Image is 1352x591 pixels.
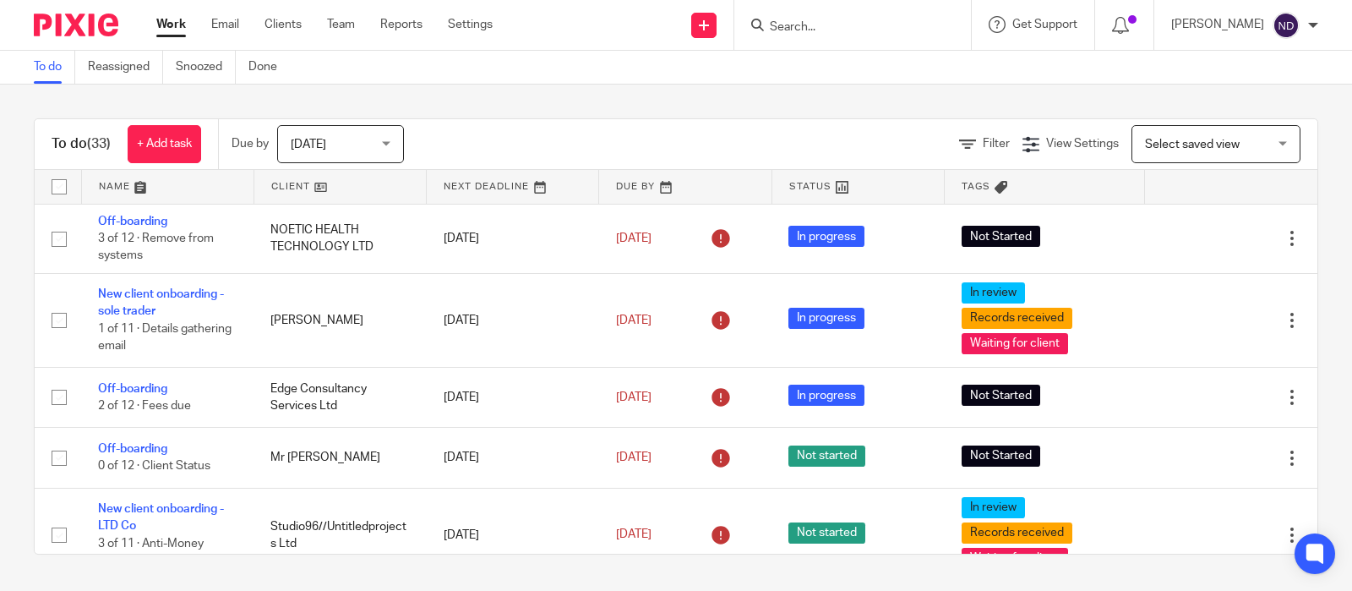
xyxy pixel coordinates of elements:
[962,333,1068,354] span: Waiting for client
[98,503,224,532] a: New client onboarding - LTD Co
[616,315,651,326] span: [DATE]
[232,135,269,152] p: Due by
[427,488,599,582] td: [DATE]
[962,446,1040,467] span: Not Started
[98,383,167,395] a: Off-boarding
[788,308,864,329] span: In progress
[87,137,111,150] span: (33)
[88,51,163,84] a: Reassigned
[788,523,865,544] span: Not started
[962,308,1072,329] span: Records received
[291,139,326,150] span: [DATE]
[380,16,422,33] a: Reports
[98,443,167,455] a: Off-boarding
[98,538,204,567] span: 3 of 11 · Anti-Money Laundering checks
[253,273,426,367] td: [PERSON_NAME]
[34,14,118,36] img: Pixie
[176,51,236,84] a: Snoozed
[1273,12,1300,39] img: svg%3E
[34,51,75,84] a: To do
[427,204,599,273] td: [DATE]
[1145,139,1240,150] span: Select saved view
[427,428,599,488] td: [DATE]
[962,226,1040,247] span: Not Started
[962,385,1040,406] span: Not Started
[616,391,651,403] span: [DATE]
[156,16,186,33] a: Work
[962,497,1025,518] span: In review
[128,125,201,163] a: + Add task
[427,273,599,367] td: [DATE]
[788,446,865,467] span: Not started
[1012,19,1077,30] span: Get Support
[983,138,1010,150] span: Filter
[248,51,290,84] a: Done
[98,461,210,473] span: 0 of 12 · Client Status
[962,523,1072,544] span: Records received
[616,529,651,541] span: [DATE]
[98,233,214,262] span: 3 of 12 · Remove from systems
[768,20,920,36] input: Search
[1046,138,1119,150] span: View Settings
[616,233,651,244] span: [DATE]
[98,400,191,412] span: 2 of 12 · Fees due
[253,488,426,582] td: Studio96//Untitledprojects Ltd
[52,135,111,153] h1: To do
[962,282,1025,304] span: In review
[962,548,1068,569] span: Waiting for client
[253,204,426,273] td: NOETIC HEALTH TECHNOLOGY LTD
[98,216,167,227] a: Off-boarding
[211,16,239,33] a: Email
[448,16,493,33] a: Settings
[1171,16,1264,33] p: [PERSON_NAME]
[253,428,426,488] td: Mr [PERSON_NAME]
[427,367,599,427] td: [DATE]
[327,16,355,33] a: Team
[264,16,302,33] a: Clients
[788,385,864,406] span: In progress
[962,182,990,191] span: Tags
[616,451,651,463] span: [DATE]
[98,288,224,317] a: New client onboarding - sole trader
[788,226,864,247] span: In progress
[253,367,426,427] td: Edge Consultancy Services Ltd
[98,323,232,353] span: 1 of 11 · Details gathering email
